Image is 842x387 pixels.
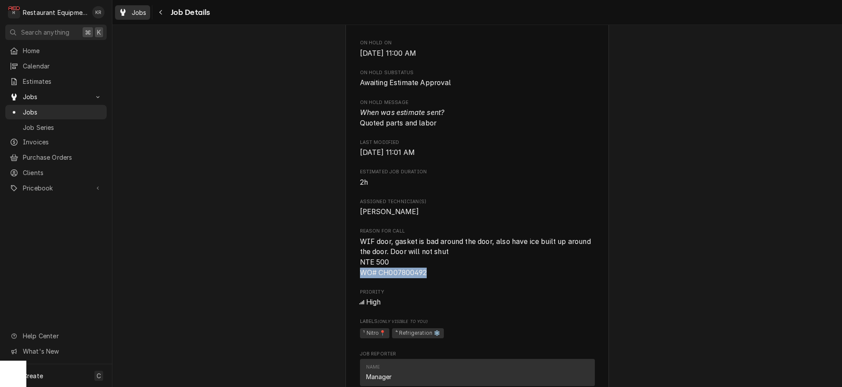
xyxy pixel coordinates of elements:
[115,5,150,20] a: Jobs
[360,318,595,340] div: [object Object]
[360,178,368,186] span: 2h
[23,92,89,101] span: Jobs
[360,108,445,117] i: When was estimate sent?
[23,137,102,147] span: Invoices
[360,351,595,358] span: Job Reporter
[97,371,101,380] span: C
[97,28,101,37] span: K
[360,289,595,296] span: Priority
[360,49,416,57] span: [DATE] 11:00 AM
[23,107,102,117] span: Jobs
[360,69,595,76] span: On Hold SubStatus
[360,148,415,157] span: [DATE] 11:01 AM
[23,347,101,356] span: What's New
[360,99,595,129] div: On Hold Message
[23,183,89,193] span: Pricebook
[360,177,595,188] span: Estimated Job Duration
[23,46,102,55] span: Home
[366,372,392,381] div: Manager
[92,6,104,18] div: KR
[360,147,595,158] span: Last Modified
[360,207,595,217] span: Assigned Technician(s)
[154,5,168,19] button: Navigate back
[366,364,392,381] div: Name
[5,105,107,119] a: Jobs
[360,208,419,216] span: [PERSON_NAME]
[5,181,107,195] a: Go to Pricebook
[5,329,107,343] a: Go to Help Center
[360,327,595,340] span: [object Object]
[23,153,102,162] span: Purchase Orders
[5,25,107,40] button: Search anything⌘K
[360,39,595,58] div: On Hold On
[5,43,107,58] a: Home
[360,69,595,88] div: On Hold SubStatus
[5,90,107,104] a: Go to Jobs
[85,28,91,37] span: ⌘
[366,364,380,371] div: Name
[360,297,595,308] span: Priority
[360,318,595,325] span: Labels
[360,297,595,308] div: High
[360,139,595,158] div: Last Modified
[23,77,102,86] span: Estimates
[8,6,20,18] div: Restaurant Equipment Diagnostics's Avatar
[132,8,147,17] span: Jobs
[378,319,427,324] span: (Only Visible to You)
[360,328,389,339] span: ¹ Nitro📍
[5,120,107,135] a: Job Series
[360,39,595,47] span: On Hold On
[5,59,107,73] a: Calendar
[360,79,451,87] span: Awaiting Estimate Approval
[5,135,107,149] a: Invoices
[5,165,107,180] a: Clients
[360,228,595,235] span: Reason For Call
[360,236,595,278] span: Reason For Call
[360,228,595,278] div: Reason For Call
[360,168,595,187] div: Estimated Job Duration
[360,107,595,128] span: On Hold Message
[5,74,107,89] a: Estimates
[360,168,595,176] span: Estimated Job Duration
[8,6,20,18] div: R
[5,150,107,165] a: Purchase Orders
[23,61,102,71] span: Calendar
[23,331,101,340] span: Help Center
[23,8,87,17] div: Restaurant Equipment Diagnostics
[360,289,595,308] div: Priority
[360,78,595,88] span: On Hold SubStatus
[360,198,595,205] span: Assigned Technician(s)
[360,359,595,386] div: Contact
[360,48,595,59] span: On Hold On
[168,7,210,18] span: Job Details
[5,344,107,358] a: Go to What's New
[360,237,593,277] span: WIF door, gasket is bad around the door, also have ice built up around the door. Door will not sh...
[21,28,69,37] span: Search anything
[23,168,102,177] span: Clients
[360,108,445,127] span: Quoted parts and labor
[23,372,43,380] span: Create
[360,139,595,146] span: Last Modified
[360,198,595,217] div: Assigned Technician(s)
[360,99,595,106] span: On Hold Message
[392,328,444,339] span: ⁴ Refrigeration ❄️
[92,6,104,18] div: Kelli Robinette's Avatar
[23,123,102,132] span: Job Series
